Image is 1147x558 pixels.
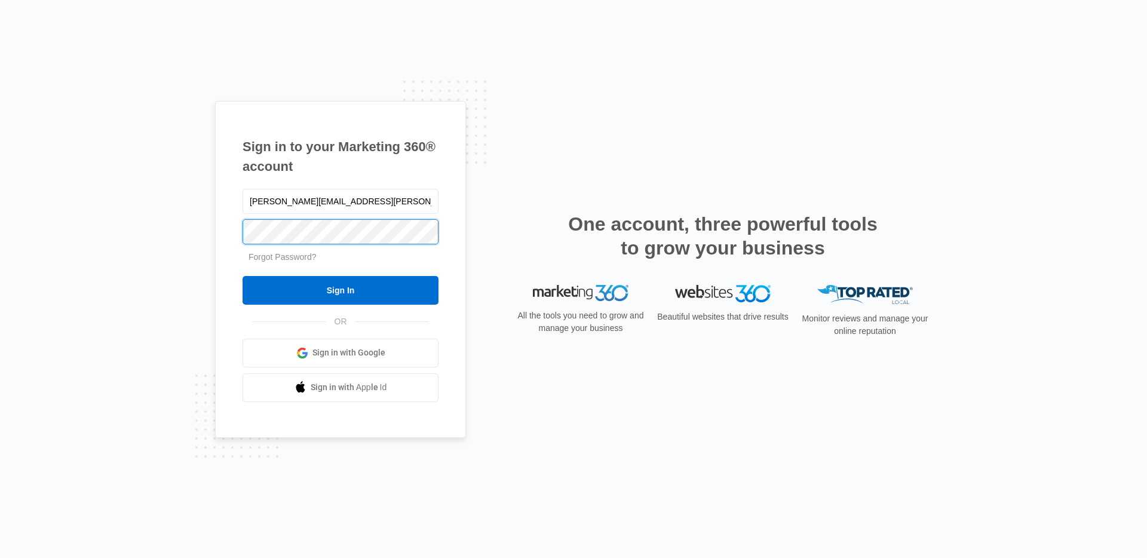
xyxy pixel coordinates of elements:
img: Top Rated Local [817,285,913,305]
input: Email [243,189,438,214]
p: Beautiful websites that drive results [656,311,790,323]
a: Forgot Password? [249,252,317,262]
a: Sign in with Apple Id [243,373,438,402]
p: All the tools you need to grow and manage your business [514,309,648,335]
img: Websites 360 [675,285,771,302]
span: Sign in with Apple Id [311,381,387,394]
p: Monitor reviews and manage your online reputation [798,312,932,338]
span: Sign in with Google [312,347,385,359]
input: Sign In [243,276,438,305]
a: Sign in with Google [243,339,438,367]
h1: Sign in to your Marketing 360® account [243,137,438,176]
span: OR [326,315,355,328]
h2: One account, three powerful tools to grow your business [565,212,881,260]
img: Marketing 360 [533,285,628,302]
